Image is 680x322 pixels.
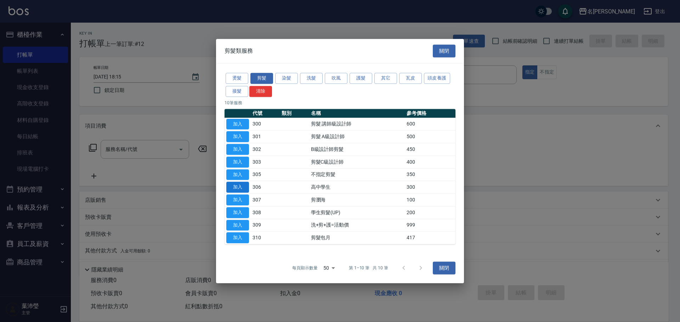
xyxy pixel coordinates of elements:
td: 301 [251,130,280,143]
td: 剪髮 講師級設計師 [309,118,405,130]
button: 加入 [226,232,249,243]
td: 不指定剪髮 [309,168,405,181]
p: 第 1–10 筆 共 10 筆 [349,265,388,271]
td: 300 [405,181,455,194]
td: 200 [405,206,455,219]
td: 310 [251,232,280,244]
td: 剪髮C級設計師 [309,156,405,168]
td: 高中學生 [309,181,405,194]
p: 每頁顯示數量 [292,265,318,271]
span: 剪髮類服務 [225,47,253,54]
th: 類別 [280,109,309,118]
th: 代號 [251,109,280,118]
td: 307 [251,194,280,206]
button: 加入 [226,131,249,142]
td: 學生剪髮(UP) [309,206,405,219]
td: 剪髮包月 [309,232,405,244]
button: 剪髮 [250,73,273,84]
td: 306 [251,181,280,194]
button: 加入 [226,220,249,231]
td: 600 [405,118,455,130]
button: 吹風 [325,73,347,84]
td: 剪瀏海 [309,194,405,206]
button: 加入 [226,194,249,205]
button: 洗髮 [300,73,323,84]
button: 加入 [226,207,249,218]
td: 308 [251,206,280,219]
td: 400 [405,156,455,168]
button: 加入 [226,119,249,130]
td: 450 [405,143,455,156]
button: 染髮 [275,73,298,84]
button: 燙髮 [226,73,248,84]
button: 瓦皮 [399,73,422,84]
button: 其它 [374,73,397,84]
button: 關閉 [433,45,455,58]
div: 50 [321,258,338,277]
td: 500 [405,130,455,143]
button: 關閉 [433,262,455,275]
button: 加入 [226,182,249,193]
td: 剪髮 A級設計師 [309,130,405,143]
td: 300 [251,118,280,130]
td: 洗+剪+護=活動價 [309,219,405,232]
button: 清除 [249,86,272,97]
td: 302 [251,143,280,156]
td: 305 [251,168,280,181]
td: 303 [251,156,280,168]
button: 加入 [226,157,249,168]
th: 名稱 [309,109,405,118]
button: 頭皮養護 [424,73,450,84]
td: 417 [405,232,455,244]
td: B級設計師剪髮 [309,143,405,156]
td: 309 [251,219,280,232]
th: 參考價格 [405,109,455,118]
td: 100 [405,194,455,206]
button: 加入 [226,144,249,155]
button: 護髮 [350,73,372,84]
p: 10 筆服務 [225,100,455,106]
button: 加入 [226,169,249,180]
button: 接髮 [226,86,248,97]
td: 350 [405,168,455,181]
td: 999 [405,219,455,232]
